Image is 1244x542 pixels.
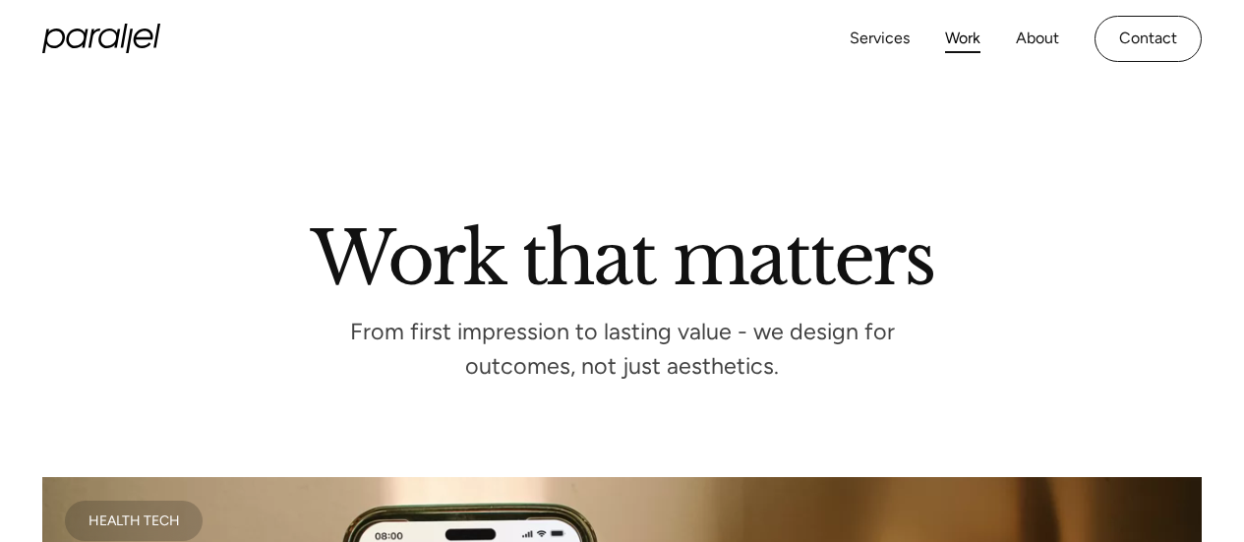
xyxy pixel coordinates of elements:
a: About [1016,25,1059,53]
h2: Work that matters [101,224,1144,286]
p: From first impression to lasting value - we design for outcomes, not just aesthetics. [327,324,918,375]
div: Health Tech [89,515,180,525]
a: Services [850,25,910,53]
a: Contact [1095,16,1202,62]
a: Work [945,25,980,53]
